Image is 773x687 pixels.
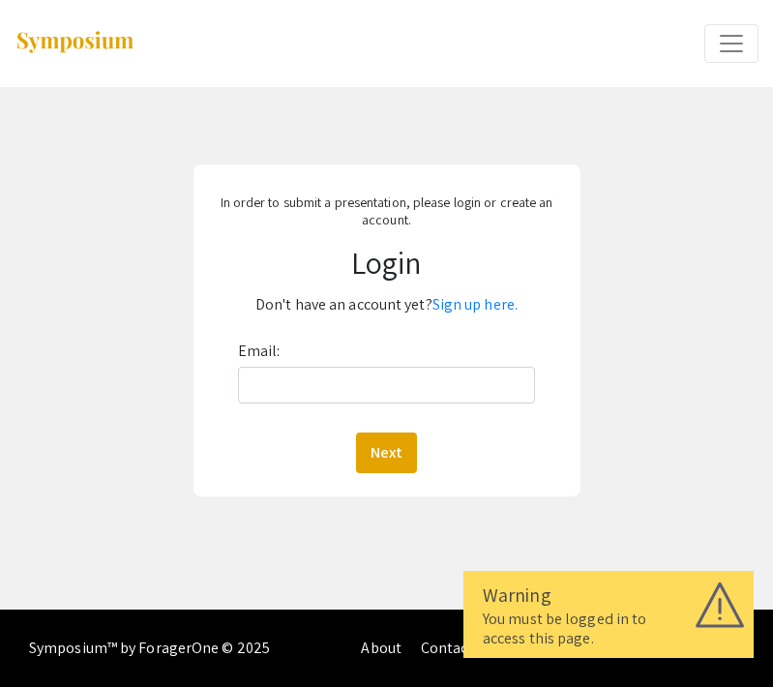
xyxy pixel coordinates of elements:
[432,294,518,314] a: Sign up here.
[200,194,572,228] p: In order to submit a presentation, please login or create an account.
[483,581,734,610] div: Warning
[356,433,417,473] button: Next
[704,24,758,63] button: Expand or Collapse Menu
[29,610,270,687] div: Symposium™ by ForagerOne © 2025
[200,244,572,281] h1: Login
[421,638,493,658] a: Contact Us
[200,289,572,320] p: Don't have an account yet?
[361,638,401,658] a: About
[238,336,281,367] label: Email:
[15,30,135,56] img: Symposium by ForagerOne
[483,610,734,648] div: You must be logged in to access this page.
